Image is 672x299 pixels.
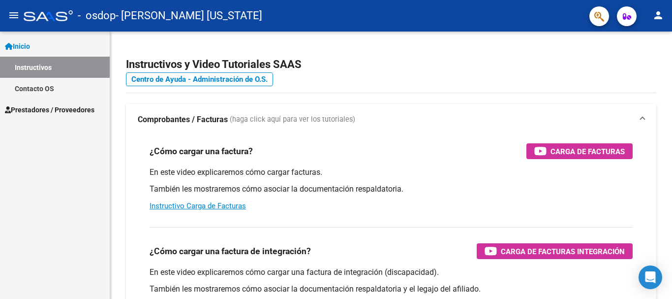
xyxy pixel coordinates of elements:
[5,41,30,52] span: Inicio
[78,5,116,27] span: - osdop
[150,167,633,178] p: En este video explicaremos cómo cargar facturas.
[150,184,633,195] p: También les mostraremos cómo asociar la documentación respaldatoria.
[501,245,625,258] span: Carga de Facturas Integración
[652,9,664,21] mat-icon: person
[126,72,273,86] a: Centro de Ayuda - Administración de O.S.
[116,5,262,27] span: - [PERSON_NAME] [US_STATE]
[639,266,662,289] div: Open Intercom Messenger
[526,143,633,159] button: Carga de Facturas
[8,9,20,21] mat-icon: menu
[150,201,246,210] a: Instructivo Carga de Facturas
[150,144,253,158] h3: ¿Cómo cargar una factura?
[150,244,311,258] h3: ¿Cómo cargar una factura de integración?
[126,55,656,74] h2: Instructivos y Video Tutoriales SAAS
[138,114,228,125] strong: Comprobantes / Facturas
[150,284,633,295] p: También les mostraremos cómo asociar la documentación respaldatoria y el legajo del afiliado.
[550,145,625,158] span: Carga de Facturas
[150,267,633,278] p: En este video explicaremos cómo cargar una factura de integración (discapacidad).
[5,104,94,115] span: Prestadores / Proveedores
[230,114,355,125] span: (haga click aquí para ver los tutoriales)
[126,104,656,135] mat-expansion-panel-header: Comprobantes / Facturas (haga click aquí para ver los tutoriales)
[477,243,633,259] button: Carga de Facturas Integración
